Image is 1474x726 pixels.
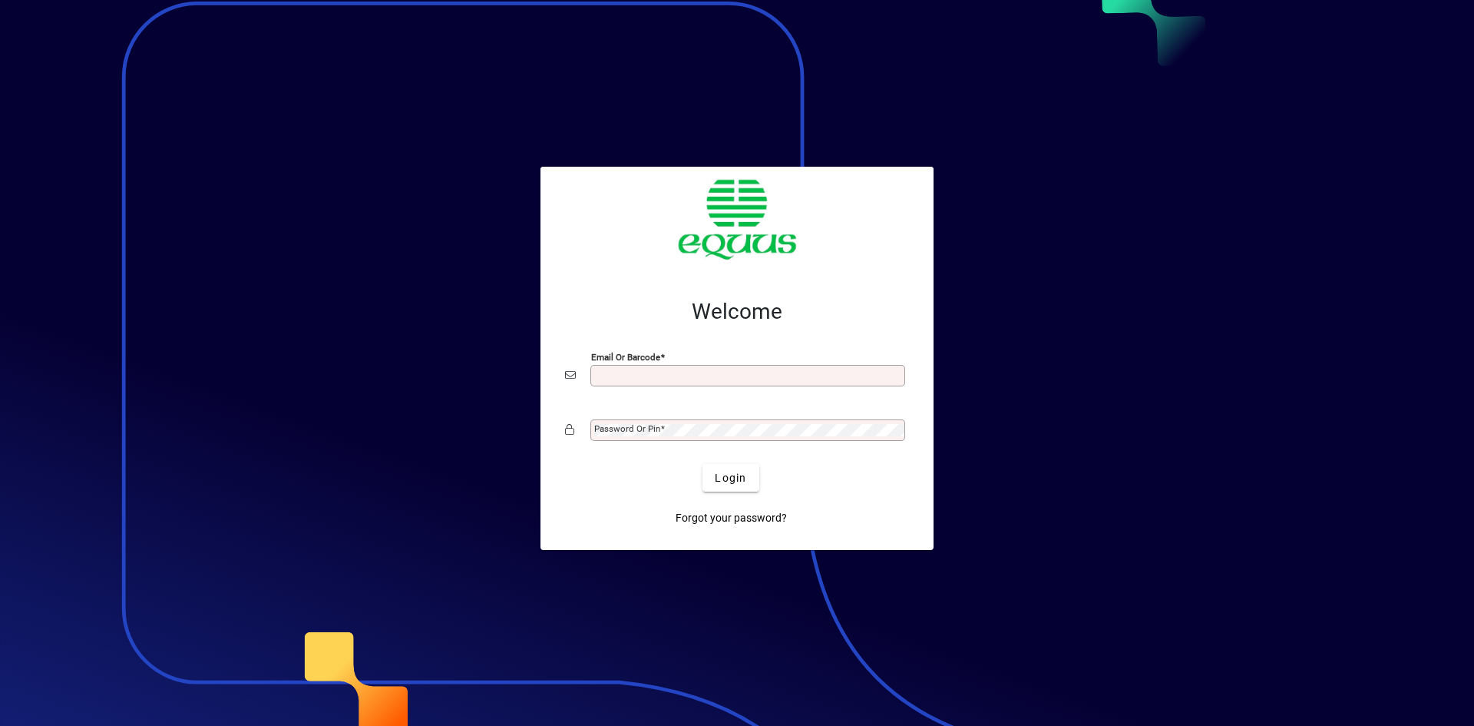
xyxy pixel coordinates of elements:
span: Login [715,470,746,486]
h2: Welcome [565,299,909,325]
a: Forgot your password? [669,504,793,532]
button: Login [702,464,758,492]
span: Forgot your password? [676,510,787,526]
mat-label: Email or Barcode [591,352,660,363]
mat-label: Password or Pin [594,423,660,434]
